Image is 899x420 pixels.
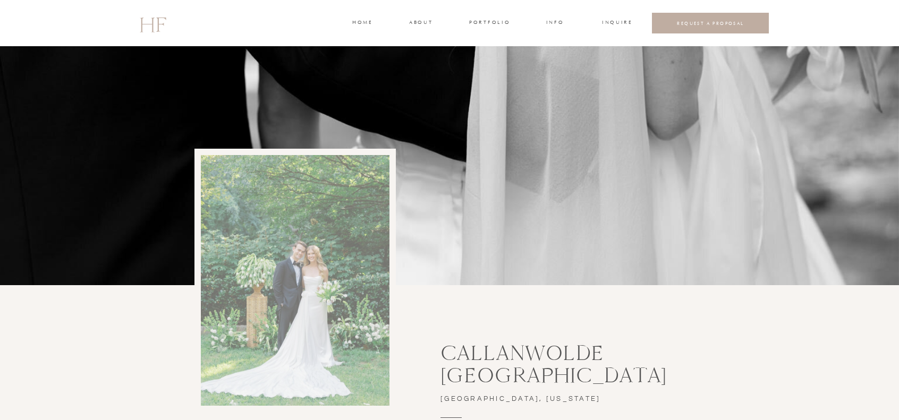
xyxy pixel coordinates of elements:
a: about [409,19,431,28]
a: REQUEST A PROPOSAL [660,20,761,26]
a: INFO [545,19,565,28]
h3: [GEOGRAPHIC_DATA], [US_STATE] [440,393,626,408]
a: INQUIRE [602,19,631,28]
a: HF [139,8,166,39]
a: portfolio [469,19,509,28]
h3: Callanwolde [GEOGRAPHIC_DATA] [440,342,763,372]
a: home [352,19,372,28]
